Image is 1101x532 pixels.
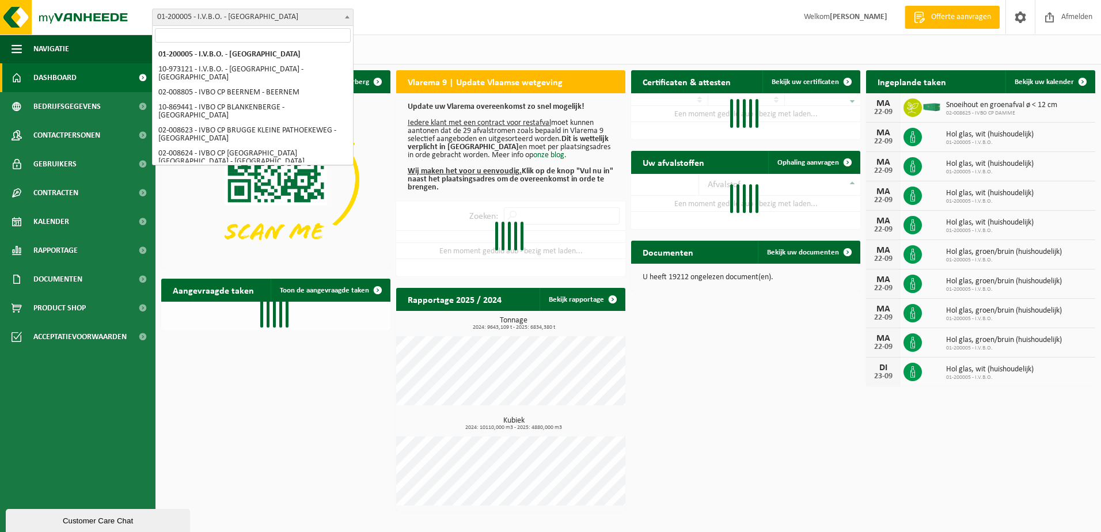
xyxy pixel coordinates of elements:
[872,305,895,314] div: MA
[402,417,625,431] h3: Kubiek
[396,70,574,93] h2: Vlarema 9 | Update Vlaamse wetgeving
[946,169,1034,176] span: 01-200005 - I.V.B.O.
[946,227,1034,234] span: 01-200005 - I.V.B.O.
[402,325,625,330] span: 2024: 9643,109 t - 2025: 6834,380 t
[946,365,1034,374] span: Hol glas, wit (huishoudelijk)
[155,62,351,85] li: 10-973121 - I.V.B.O. - [GEOGRAPHIC_DATA] - [GEOGRAPHIC_DATA]
[928,12,994,23] span: Offerte aanvragen
[408,103,614,192] p: moet kunnen aantonen dat de 29 afvalstromen zoals bepaald in Vlarema 9 selectief aangeboden en ui...
[946,198,1034,205] span: 01-200005 - I.V.B.O.
[33,294,86,322] span: Product Shop
[872,187,895,196] div: MA
[758,241,859,264] a: Bekijk uw documenten
[33,150,77,178] span: Gebruikers
[155,146,351,169] li: 02-008624 - IVBO CP [GEOGRAPHIC_DATA] [GEOGRAPHIC_DATA] - [GEOGRAPHIC_DATA]
[161,279,265,301] h2: Aangevraagde taken
[872,343,895,351] div: 22-09
[946,374,1034,381] span: 01-200005 - I.V.B.O.
[946,110,1057,117] span: 02-008625 - IVBO CP DAMME
[872,226,895,234] div: 22-09
[631,151,716,173] h2: Uw afvalstoffen
[872,275,895,284] div: MA
[872,363,895,373] div: DI
[408,135,609,151] b: Dit is wettelijk verplicht in [GEOGRAPHIC_DATA]
[408,102,584,111] b: Update uw Vlarema overeenkomst zo snel mogelijk!
[872,196,895,204] div: 22-09
[872,99,895,108] div: MA
[271,279,389,302] a: Toon de aangevraagde taken
[922,101,941,112] img: HK-XC-30-GN-00
[408,119,551,127] u: Iedere klant met een contract voor restafval
[402,425,625,431] span: 2024: 10110,000 m3 - 2025: 4880,000 m3
[768,151,859,174] a: Ophaling aanvragen
[33,207,69,236] span: Kalender
[767,249,839,256] span: Bekijk uw documenten
[872,167,895,175] div: 22-09
[872,334,895,343] div: MA
[402,317,625,330] h3: Tonnage
[946,248,1062,257] span: Hol glas, groen/bruin (huishoudelijk)
[777,159,839,166] span: Ophaling aanvragen
[631,241,705,263] h2: Documenten
[872,108,895,116] div: 22-09
[408,167,522,176] u: Wij maken het voor u eenvoudig.
[396,288,513,310] h2: Rapportage 2025 / 2024
[872,255,895,263] div: 22-09
[772,78,839,86] span: Bekijk uw certificaten
[946,101,1057,110] span: Snoeihout en groenafval ø < 12 cm
[155,85,351,100] li: 02-008805 - IVBO CP BEERNEM - BEERNEM
[946,189,1034,198] span: Hol glas, wit (huishoudelijk)
[872,373,895,381] div: 23-09
[946,316,1062,322] span: 01-200005 - I.V.B.O.
[155,100,351,123] li: 10-869441 - IVBO CP BLANKENBERGE - [GEOGRAPHIC_DATA]
[152,9,354,26] span: 01-200005 - I.V.B.O. - BRUGGE
[280,287,369,294] span: Toon de aangevraagde taken
[872,138,895,146] div: 22-09
[905,6,1000,29] a: Offerte aanvragen
[335,70,389,93] button: Verberg
[1005,70,1094,93] a: Bekijk uw kalender
[344,78,369,86] span: Verberg
[540,288,624,311] a: Bekijk rapportage
[6,507,192,532] iframe: chat widget
[155,123,351,146] li: 02-008623 - IVBO CP BRUGGE KLEINE PATHOEKEWEG - [GEOGRAPHIC_DATA]
[33,236,78,265] span: Rapportage
[872,314,895,322] div: 22-09
[946,257,1062,264] span: 01-200005 - I.V.B.O.
[946,130,1034,139] span: Hol glas, wit (huishoudelijk)
[946,218,1034,227] span: Hol glas, wit (huishoudelijk)
[872,246,895,255] div: MA
[762,70,859,93] a: Bekijk uw certificaten
[33,35,69,63] span: Navigatie
[33,265,82,294] span: Documenten
[408,167,613,192] b: Klik op de knop "Vul nu in" naast het plaatsingsadres om de overeenkomst in orde te brengen.
[946,345,1062,352] span: 01-200005 - I.V.B.O.
[155,47,351,62] li: 01-200005 - I.V.B.O. - [GEOGRAPHIC_DATA]
[643,273,849,282] p: U heeft 19212 ongelezen document(en).
[946,277,1062,286] span: Hol glas, groen/bruin (huishoudelijk)
[33,92,101,121] span: Bedrijfsgegevens
[33,121,100,150] span: Contactpersonen
[946,336,1062,345] span: Hol glas, groen/bruin (huishoudelijk)
[946,139,1034,146] span: 01-200005 - I.V.B.O.
[533,151,567,159] a: onze blog.
[161,93,390,265] img: Download de VHEPlus App
[33,178,78,207] span: Contracten
[866,70,958,93] h2: Ingeplande taken
[1015,78,1074,86] span: Bekijk uw kalender
[872,128,895,138] div: MA
[946,306,1062,316] span: Hol glas, groen/bruin (huishoudelijk)
[946,159,1034,169] span: Hol glas, wit (huishoudelijk)
[631,70,742,93] h2: Certificaten & attesten
[33,63,77,92] span: Dashboard
[33,322,127,351] span: Acceptatievoorwaarden
[830,13,887,21] strong: [PERSON_NAME]
[872,216,895,226] div: MA
[872,158,895,167] div: MA
[946,286,1062,293] span: 01-200005 - I.V.B.O.
[153,9,353,25] span: 01-200005 - I.V.B.O. - BRUGGE
[872,284,895,292] div: 22-09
